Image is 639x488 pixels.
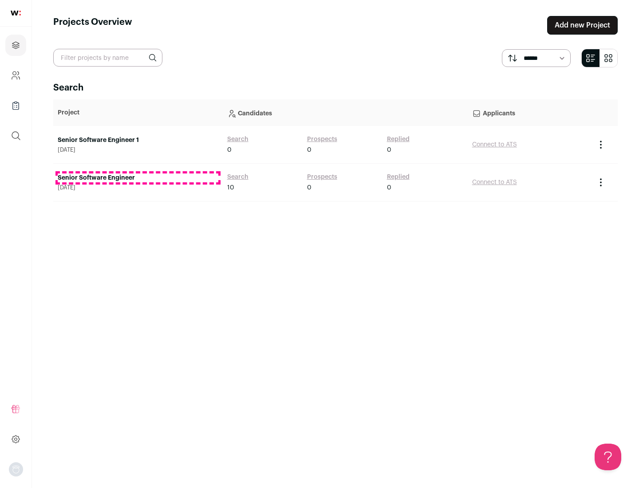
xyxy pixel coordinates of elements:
[227,135,248,144] a: Search
[9,462,23,476] button: Open dropdown
[307,135,337,144] a: Prospects
[9,462,23,476] img: nopic.png
[53,82,618,94] h2: Search
[58,184,218,191] span: [DATE]
[5,95,26,116] a: Company Lists
[58,146,218,153] span: [DATE]
[387,146,391,154] span: 0
[387,173,410,181] a: Replied
[596,139,606,150] button: Project Actions
[595,444,621,470] iframe: Help Scout Beacon - Open
[53,16,132,35] h1: Projects Overview
[472,142,517,148] a: Connect to ATS
[53,49,162,67] input: Filter projects by name
[227,183,234,192] span: 10
[307,146,312,154] span: 0
[387,135,410,144] a: Replied
[387,183,391,192] span: 0
[472,104,587,122] p: Applicants
[227,173,248,181] a: Search
[227,104,463,122] p: Candidates
[58,173,218,182] a: Senior Software Engineer
[307,183,312,192] span: 0
[11,11,21,16] img: wellfound-shorthand-0d5821cbd27db2630d0214b213865d53afaa358527fdda9d0ea32b1df1b89c2c.svg
[547,16,618,35] a: Add new Project
[5,65,26,86] a: Company and ATS Settings
[227,146,232,154] span: 0
[5,35,26,56] a: Projects
[472,179,517,185] a: Connect to ATS
[58,108,218,117] p: Project
[307,173,337,181] a: Prospects
[58,136,218,145] a: Senior Software Engineer 1
[596,177,606,188] button: Project Actions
